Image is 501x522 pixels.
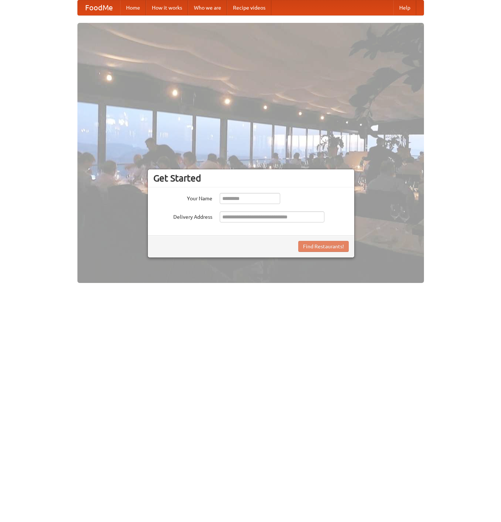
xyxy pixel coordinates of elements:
[120,0,146,15] a: Home
[153,193,212,202] label: Your Name
[298,241,349,252] button: Find Restaurants!
[393,0,416,15] a: Help
[227,0,271,15] a: Recipe videos
[153,211,212,221] label: Delivery Address
[188,0,227,15] a: Who we are
[146,0,188,15] a: How it works
[78,0,120,15] a: FoodMe
[153,173,349,184] h3: Get Started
